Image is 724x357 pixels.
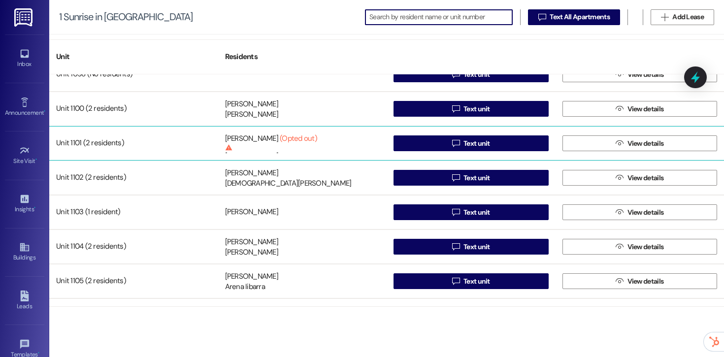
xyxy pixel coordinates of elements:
[44,108,45,115] span: •
[672,12,704,22] span: Add Lease
[661,13,668,21] i: 
[394,66,549,82] button: Text unit
[562,170,718,186] button: View details
[528,9,620,25] button: Text All Apartments
[225,152,278,162] div: [PERSON_NAME]
[550,12,610,22] span: Text All Apartments
[5,45,44,72] a: Inbox
[394,101,549,117] button: Text unit
[616,174,623,182] i: 
[651,9,714,25] button: Add Lease
[369,10,512,24] input: Search by resident name or unit number
[616,139,623,147] i: 
[463,173,490,183] span: Text unit
[562,135,718,151] button: View details
[5,191,44,217] a: Insights •
[627,69,664,80] span: View details
[5,239,44,265] a: Buildings
[225,110,278,120] div: [PERSON_NAME]
[616,105,623,113] i: 
[627,276,664,287] span: View details
[452,208,460,216] i: 
[34,204,35,211] span: •
[562,273,718,289] button: View details
[225,168,278,178] div: [PERSON_NAME]
[627,104,664,114] span: View details
[225,179,352,189] div: [DEMOGRAPHIC_DATA][PERSON_NAME]
[463,104,490,114] span: Text unit
[49,306,218,325] div: Unit 1106 (2 residents)
[627,242,664,252] span: View details
[463,276,490,287] span: Text unit
[49,202,218,222] div: Unit 1103 (1 resident)
[394,204,549,220] button: Text unit
[35,156,37,163] span: •
[225,133,317,151] div: [PERSON_NAME]
[452,139,460,147] i: 
[616,70,623,78] i: 
[562,101,718,117] button: View details
[452,70,460,78] i: 
[49,45,218,69] div: Unit
[14,8,34,27] img: ResiDesk Logo
[616,243,623,251] i: 
[452,243,460,251] i: 
[463,69,490,80] span: Text unit
[394,170,549,186] button: Text unit
[49,65,218,84] div: Unit 1098 (No residents)
[49,99,218,119] div: Unit 1100 (2 residents)
[463,242,490,252] span: Text unit
[59,12,193,22] div: 1 Sunrise in [GEOGRAPHIC_DATA]
[38,350,39,357] span: •
[49,168,218,188] div: Unit 1102 (2 residents)
[616,208,623,216] i: 
[225,99,278,109] div: [PERSON_NAME]
[49,133,218,153] div: Unit 1101 (2 residents)
[627,173,664,183] span: View details
[463,207,490,218] span: Text unit
[394,239,549,255] button: Text unit
[5,288,44,314] a: Leads
[225,237,278,247] div: [PERSON_NAME]
[49,237,218,257] div: Unit 1104 (2 residents)
[562,66,718,82] button: View details
[452,277,460,285] i: 
[562,204,718,220] button: View details
[463,138,490,149] span: Text unit
[538,13,546,21] i: 
[452,105,460,113] i: 
[225,207,278,218] div: [PERSON_NAME]
[394,135,549,151] button: Text unit
[627,138,664,149] span: View details
[627,207,664,218] span: View details
[452,174,460,182] i: 
[225,248,278,258] div: [PERSON_NAME]
[225,271,278,282] div: [PERSON_NAME]
[616,277,623,285] i: 
[5,142,44,169] a: Site Visit •
[225,282,265,292] div: Arena Iibarra
[225,306,278,316] div: [PERSON_NAME]
[394,273,549,289] button: Text unit
[562,239,718,255] button: View details
[218,45,387,69] div: Residents
[49,271,218,291] div: Unit 1105 (2 residents)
